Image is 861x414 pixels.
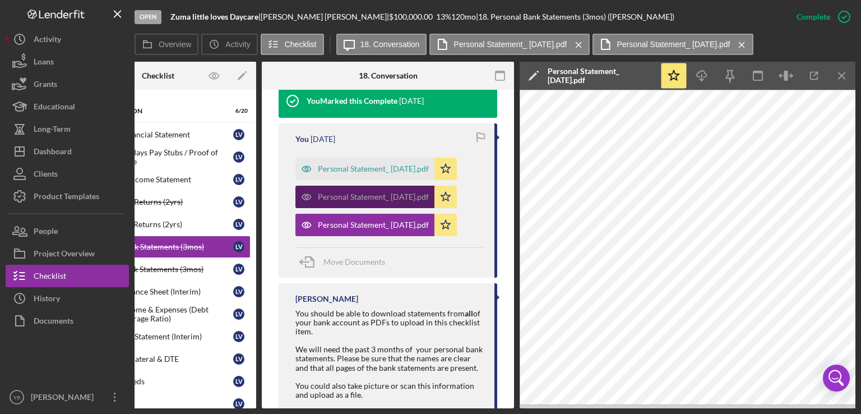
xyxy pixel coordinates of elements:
[135,10,161,24] div: Open
[465,309,473,318] strong: all
[89,265,233,274] div: Business Bank Statements (3mos)
[233,331,244,342] div: L V
[34,73,57,98] div: Grants
[233,174,244,185] div: L V
[436,12,451,21] div: 13 %
[66,213,251,236] a: Business Tax Returns (2yrs)LV
[66,258,251,280] a: Business Bank Statements (3mos)LV
[225,40,250,49] label: Activity
[66,370,251,393] a: Use of ProceedsLV
[34,140,72,165] div: Dashboard
[34,185,99,210] div: Product Templates
[285,40,317,49] label: Checklist
[233,151,244,163] div: L V
[66,236,251,258] a: Personal Bank Statements (3mos)LV
[13,394,21,401] text: YB
[34,95,75,121] div: Educational
[6,265,129,287] button: Checklist
[336,34,427,55] button: 18. Conversation
[66,325,251,348] a: Profit & Loss Statement (Interim)LV
[399,96,424,105] time: 2025-07-24 21:44
[451,12,476,21] div: 120 mo
[170,12,258,21] b: Zuma little loves Daycare
[318,220,429,229] div: Personal Statement_ [DATE].pdf
[429,34,590,55] button: Personal Statement_ [DATE].pdf
[6,140,129,163] button: Dashboard
[66,123,251,146] a: Personal Financial StatementLV
[233,196,244,208] div: L V
[34,118,71,143] div: Long-Term
[295,295,358,303] div: [PERSON_NAME]
[295,186,457,208] button: Personal Statement_ [DATE].pdf
[34,310,73,335] div: Documents
[295,135,309,144] div: You
[785,6,855,28] button: Complete
[34,50,54,76] div: Loans
[89,305,233,323] div: Business Income & Expenses (Debt Service Coverage Ratio)
[159,40,191,49] label: Overview
[6,28,129,50] button: Activity
[295,309,483,399] div: You should be able to download statements from of your bank account as PDFs to upload in this che...
[89,220,233,229] div: Business Tax Returns (2yrs)
[233,219,244,230] div: L V
[295,214,457,236] button: Personal Statement_ [DATE].pdf
[66,146,251,168] a: Previous 30 days Pay Stubs / Proof of Other IncomeLV
[233,353,244,365] div: L V
[233,264,244,275] div: L V
[89,399,233,408] div: Resume/Bio
[6,287,129,310] button: History
[360,40,420,49] label: 18. Conversation
[34,220,58,245] div: People
[233,129,244,140] div: L V
[89,197,233,206] div: Personal Tax Returns (2yrs)
[261,34,324,55] button: Checklist
[201,34,257,55] button: Activity
[6,220,129,242] button: People
[233,309,244,320] div: L V
[6,50,129,73] button: Loans
[548,67,654,85] div: Personal Statement_ [DATE].pdf
[295,158,457,180] button: Personal Statement_ [DATE].pdf
[311,135,335,144] time: 2025-07-24 21:27
[6,163,129,185] a: Clients
[453,40,567,49] label: Personal Statement_ [DATE].pdf
[6,118,129,140] button: Long-Term
[617,40,730,49] label: Personal Statement_ [DATE].pdf
[89,377,233,386] div: Use of Proceeds
[89,148,233,166] div: Previous 30 days Pay Stubs / Proof of Other Income
[307,96,397,105] div: You Marked this Complete
[797,6,830,28] div: Complete
[592,34,753,55] button: Personal Statement_ [DATE].pdf
[389,12,436,21] div: $100,000.00
[233,241,244,252] div: L V
[261,12,389,21] div: [PERSON_NAME] [PERSON_NAME] |
[6,185,129,208] a: Product Templates
[34,265,66,290] div: Checklist
[28,386,101,411] div: [PERSON_NAME]
[228,108,248,114] div: 6 / 20
[142,71,174,80] div: Checklist
[295,248,396,276] button: Move Documents
[6,310,129,332] button: Documents
[6,242,129,265] button: Project Overview
[6,95,129,118] button: Educational
[89,242,233,251] div: Personal Bank Statements (3mos)
[318,192,429,201] div: Personal Statement_ [DATE].pdf
[34,287,60,312] div: History
[89,175,233,184] div: Household Income Statement
[66,191,251,213] a: Personal Tax Returns (2yrs)LV
[89,130,233,139] div: Personal Financial Statement
[89,287,233,296] div: Business Balance Sheet (Interim)
[323,257,385,266] span: Move Documents
[135,34,198,55] button: Overview
[66,168,251,191] a: Household Income StatementLV
[318,164,429,173] div: Personal Statement_ [DATE].pdf
[6,386,129,408] button: YB[PERSON_NAME]
[359,71,418,80] div: 18. Conversation
[34,28,61,53] div: Activity
[66,348,251,370] a: Business Collateral & DTELV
